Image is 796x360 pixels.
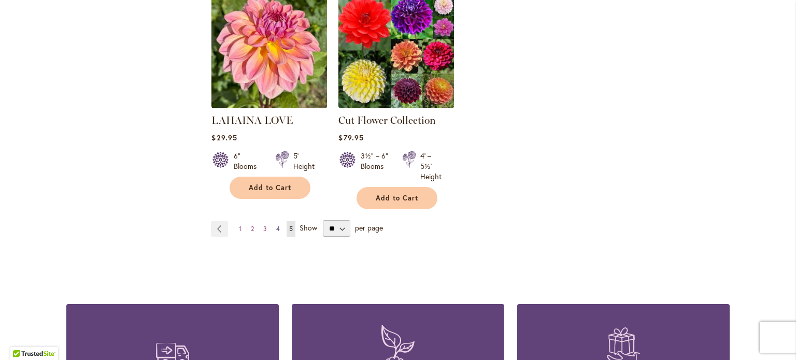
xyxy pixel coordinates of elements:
span: 1 [239,225,241,233]
div: 5' Height [293,151,315,171]
span: 2 [251,225,254,233]
iframe: Launch Accessibility Center [8,323,37,352]
span: per page [355,223,383,233]
span: Add to Cart [249,183,291,192]
a: 2 [248,221,257,237]
a: CUT FLOWER COLLECTION [338,100,454,110]
span: 5 [289,225,293,233]
button: Add to Cart [230,177,310,199]
a: 1 [236,221,244,237]
button: Add to Cart [357,187,437,209]
span: Show [300,223,317,233]
span: 3 [263,225,267,233]
span: $79.95 [338,133,363,142]
a: Cut Flower Collection [338,114,436,126]
div: 4' – 5½' Height [420,151,442,182]
a: LAHAINA LOVE [211,100,327,110]
a: 3 [261,221,269,237]
div: 6" Blooms [234,151,263,171]
a: 4 [274,221,282,237]
div: 3½" – 6" Blooms [361,151,390,182]
a: LAHAINA LOVE [211,114,293,126]
span: $29.95 [211,133,237,142]
span: 4 [276,225,280,233]
span: Add to Cart [376,194,418,203]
